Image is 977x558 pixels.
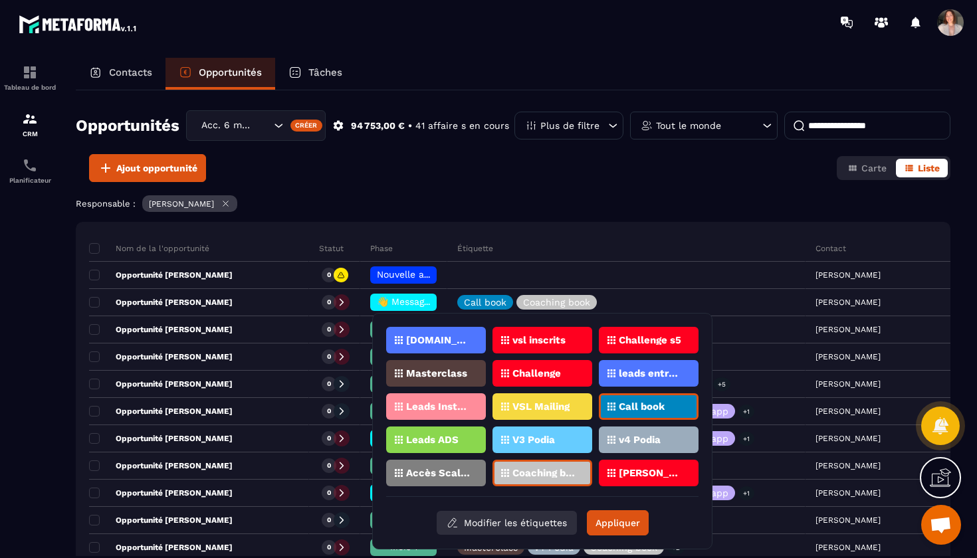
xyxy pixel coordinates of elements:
[738,405,754,418] p: +1
[89,270,233,280] p: Opportunité [PERSON_NAME]
[257,118,271,133] input: Search for option
[275,58,356,90] a: Tâches
[308,66,342,78] p: Tâches
[370,243,393,254] p: Phase
[327,543,331,552] p: 0
[619,335,681,345] p: Challenge s5
[512,369,561,378] p: Challenge
[89,542,233,553] p: Opportunité [PERSON_NAME]
[327,298,331,307] p: 0
[619,369,683,378] p: leads entrants vsl
[76,199,136,209] p: Responsable :
[918,163,940,173] span: Liste
[619,435,661,444] p: v4 Podia
[738,432,754,446] p: +1
[327,488,331,498] p: 0
[22,111,38,127] img: formation
[406,402,471,411] p: Leads Instagram
[377,269,465,280] span: Nouvelle arrivée 🌸
[713,377,730,391] p: +5
[327,407,331,416] p: 0
[406,369,467,378] p: Masterclass
[327,325,331,334] p: 0
[327,379,331,389] p: 0
[512,468,577,478] p: Coaching book
[351,120,405,132] p: 94 753,00 €
[19,12,138,36] img: logo
[89,406,233,417] p: Opportunité [PERSON_NAME]
[319,243,344,254] p: Statut
[89,324,233,335] p: Opportunité [PERSON_NAME]
[523,298,590,307] p: Coaching book
[406,468,471,478] p: Accès Scaler Podia
[464,298,506,307] p: Call book
[327,515,331,525] p: 0
[76,58,165,90] a: Contacts
[464,543,518,552] p: Masterclass
[89,433,233,444] p: Opportunité [PERSON_NAME]
[738,486,754,500] p: +1
[109,66,152,78] p: Contacts
[590,543,657,552] p: Coaching book
[327,434,331,443] p: 0
[327,352,331,361] p: 0
[89,243,209,254] p: Nom de la l'opportunité
[3,101,56,147] a: formationformationCRM
[3,84,56,91] p: Tableau de bord
[290,120,323,132] div: Créer
[861,163,887,173] span: Carte
[199,66,262,78] p: Opportunités
[89,488,233,498] p: Opportunité [PERSON_NAME]
[89,297,233,308] p: Opportunité [PERSON_NAME]
[512,335,566,345] p: vsl inscrits
[408,120,412,132] p: •
[149,199,214,209] p: [PERSON_NAME]
[3,54,56,101] a: formationformationTableau de bord
[186,110,326,141] div: Search for option
[89,154,206,182] button: Ajout opportunité
[619,468,683,478] p: [PERSON_NAME]
[3,177,56,184] p: Planificateur
[512,435,555,444] p: V3 Podia
[921,505,961,545] a: Ouvrir le chat
[89,351,233,362] p: Opportunité [PERSON_NAME]
[534,543,574,552] p: v4 Podia
[89,515,233,525] p: Opportunité [PERSON_NAME]
[198,118,257,133] span: Acc. 6 mois - 3 appels
[839,159,895,177] button: Carte
[540,121,599,130] p: Plus de filtre
[165,58,275,90] a: Opportunités
[116,161,197,175] span: Ajout opportunité
[327,270,331,280] p: 0
[377,296,494,307] span: 👋 Message de Bienvenue
[89,460,233,471] p: Opportunité [PERSON_NAME]
[22,157,38,173] img: scheduler
[406,335,471,345] p: [DOMAIN_NAME]
[656,121,721,130] p: Tout le monde
[76,112,179,139] h2: Opportunités
[89,379,233,389] p: Opportunité [PERSON_NAME]
[22,64,38,80] img: formation
[415,120,509,132] p: 41 affaire s en cours
[815,243,846,254] p: Contact
[512,402,570,411] p: VSL Mailing
[3,130,56,138] p: CRM
[406,435,459,444] p: Leads ADS
[3,147,56,194] a: schedulerschedulerPlanificateur
[327,461,331,470] p: 0
[619,402,665,411] p: Call book
[437,511,577,535] button: Modifier les étiquettes
[457,243,493,254] p: Étiquette
[587,510,649,535] button: Appliquer
[896,159,948,177] button: Liste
